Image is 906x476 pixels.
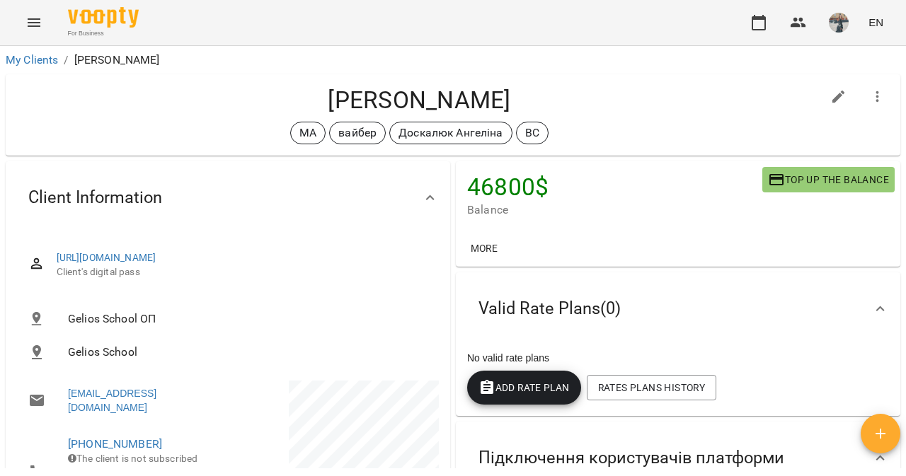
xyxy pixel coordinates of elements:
div: Client Information [6,161,450,234]
div: Доскалюк Ангеліна [389,122,512,144]
div: Valid Rate Plans(0) [456,272,900,345]
h4: 46800 $ [467,173,762,202]
span: More [467,240,501,257]
p: вайбер [338,124,377,141]
a: [URL][DOMAIN_NAME] [57,252,156,263]
button: Rates Plans History [587,375,716,400]
img: Voopty Logo [68,7,139,28]
span: Client's digital pass [57,265,428,279]
span: Gelios School ОП [68,310,428,327]
div: No valid rate plans [464,348,892,368]
a: [PHONE_NUMBER] [68,437,162,451]
h4: [PERSON_NAME] [17,86,822,115]
span: Balance [467,202,762,219]
span: Valid Rate Plans ( 0 ) [478,298,621,320]
span: EN [868,15,883,30]
button: EN [863,9,889,35]
p: [PERSON_NAME] [74,52,160,69]
a: [EMAIL_ADDRESS][DOMAIN_NAME] [68,386,214,414]
span: Gelios School [68,344,428,361]
li: / [64,52,68,69]
p: Доскалюк Ангеліна [398,124,503,141]
img: 1de154b3173ed78b8959c7a2fc753f2d.jpeg [829,13,849,33]
button: Menu [17,6,51,40]
span: Top up the balance [768,171,889,188]
nav: breadcrumb [6,52,900,69]
p: МА [299,124,316,141]
p: ВС [525,124,539,141]
span: Add Rate plan [478,379,570,396]
div: ВС [516,122,549,144]
button: Top up the balance [762,167,895,192]
span: Rates Plans History [598,379,705,396]
div: вайбер [329,122,386,144]
span: Client Information [28,187,162,209]
span: Підключення користувачів платформи [478,447,784,469]
a: My Clients [6,53,58,66]
span: For Business [68,29,139,38]
div: МА [290,122,326,144]
button: Add Rate plan [467,371,581,405]
button: More [461,236,507,261]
